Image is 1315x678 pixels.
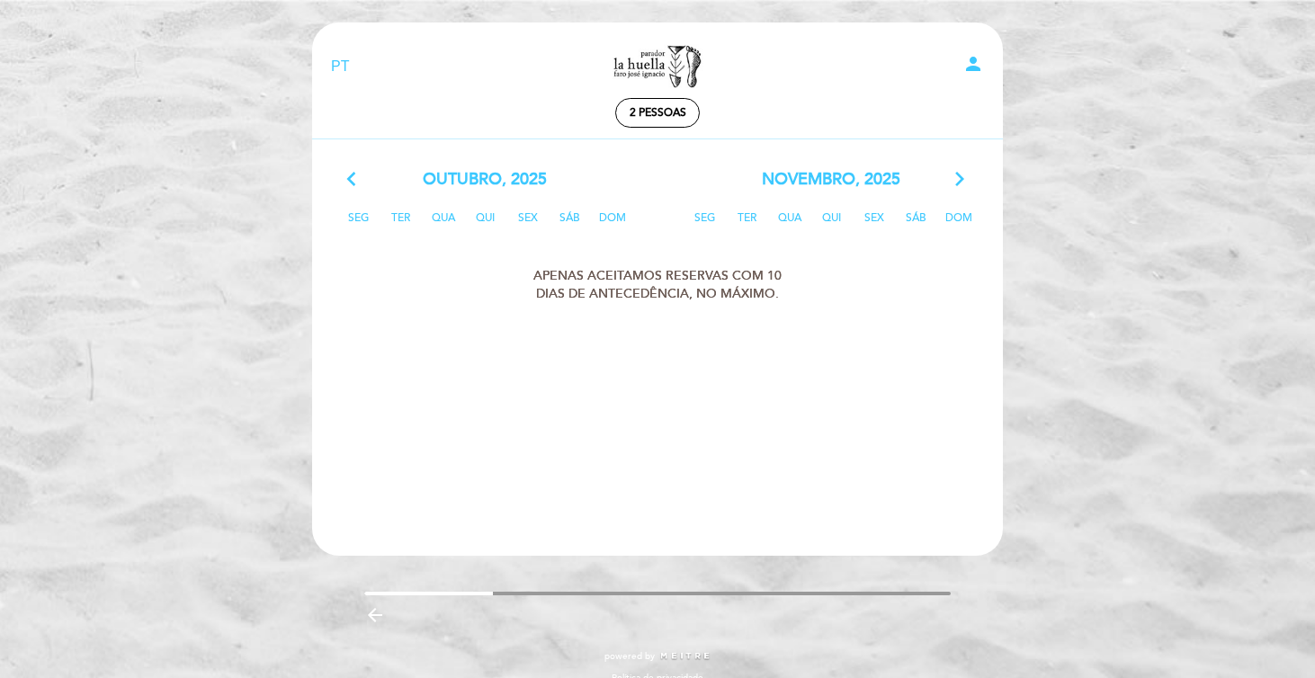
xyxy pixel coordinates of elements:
[762,168,900,192] span: novembro, 2025
[552,209,588,242] span: Sáb
[425,209,461,242] span: Qua
[814,209,850,242] span: Qui
[899,209,935,242] span: Sáb
[856,209,892,242] span: Sex
[545,42,770,92] a: Parador La Huella
[687,209,723,242] span: Seg
[962,53,984,81] button: person
[383,209,419,242] span: Ter
[341,209,377,242] span: Seg
[514,258,801,312] div: APENAS ACEITAMOS RESERVAS COM 10 DIAS DE ANTECEDÊNCIA, NO MÁXIMO.
[423,168,547,192] span: outubro, 2025
[729,209,765,242] span: Ter
[347,168,363,192] i: arrow_back_ios
[510,209,546,242] span: Sex
[604,650,655,663] span: powered by
[630,106,686,120] span: 2 pessoas
[604,650,711,663] a: powered by
[659,652,711,661] img: MEITRE
[772,209,808,242] span: Qua
[364,604,386,626] i: arrow_backward
[941,209,977,242] span: Dom
[468,209,504,242] span: Qui
[962,53,984,75] i: person
[952,168,968,192] i: arrow_forward_ios
[595,209,631,242] span: Dom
